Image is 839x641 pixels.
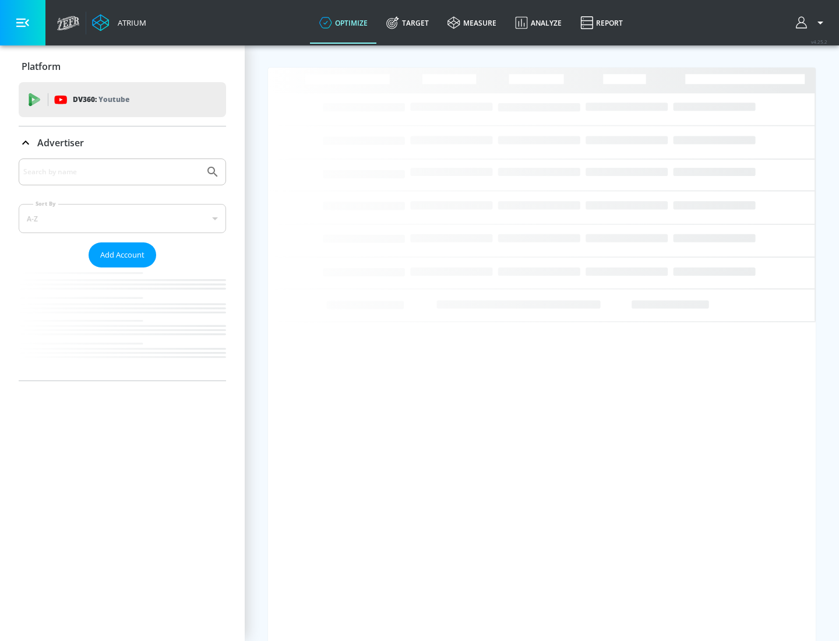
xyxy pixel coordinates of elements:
p: DV360: [73,93,129,106]
span: v 4.25.2 [811,38,827,45]
span: Add Account [100,248,144,262]
nav: list of Advertiser [19,267,226,381]
div: Advertiser [19,159,226,381]
button: Add Account [89,242,156,267]
p: Youtube [98,93,129,105]
div: DV360: Youtube [19,82,226,117]
p: Advertiser [37,136,84,149]
div: Advertiser [19,126,226,159]
a: Analyze [506,2,571,44]
a: measure [438,2,506,44]
div: Platform [19,50,226,83]
a: Report [571,2,632,44]
label: Sort By [33,200,58,207]
a: optimize [310,2,377,44]
a: Target [377,2,438,44]
div: Atrium [113,17,146,28]
div: A-Z [19,204,226,233]
p: Platform [22,60,61,73]
a: Atrium [92,14,146,31]
input: Search by name [23,164,200,179]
